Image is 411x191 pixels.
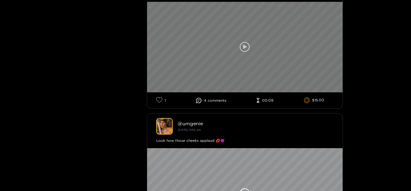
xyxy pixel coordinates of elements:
[196,98,226,103] li: 4
[178,121,334,126] div: @ umgenie
[257,98,273,103] li: 00:09
[156,138,334,144] div: Look how those cheeks applaud 💋😈
[156,118,173,135] img: umgenie
[208,98,226,103] span: comment s
[304,97,324,103] li: $15.00
[156,97,166,104] li: 1
[178,128,201,132] small: [DATE] 11:05 am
